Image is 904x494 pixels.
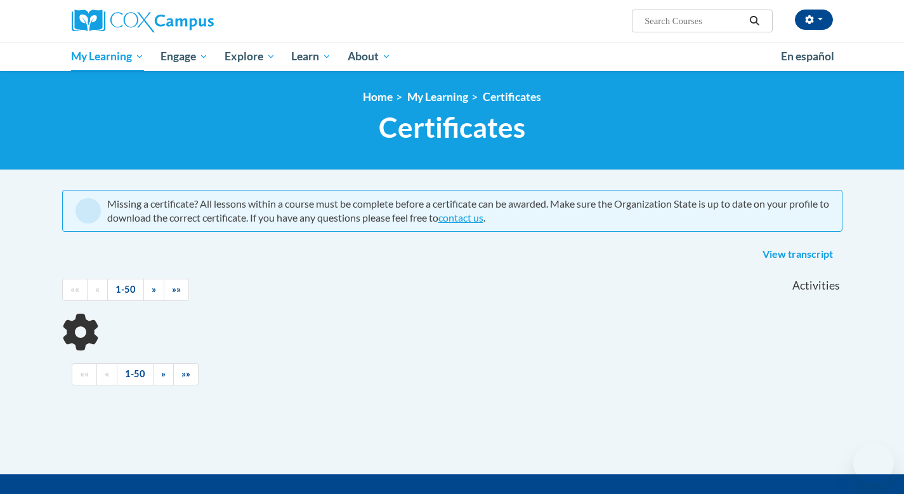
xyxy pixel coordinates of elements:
a: Begining [62,279,88,301]
span: Engage [160,49,208,64]
div: Main menu [53,42,852,71]
span: » [152,284,156,295]
a: Learn [283,42,339,71]
a: Certificates [483,90,541,103]
a: Previous [96,363,117,385]
span: «« [70,284,79,295]
a: Next [143,279,164,301]
span: En español [781,50,834,63]
span: « [105,368,109,379]
a: End [164,279,189,301]
a: En español [773,43,842,70]
span: «« [80,368,89,379]
iframe: Button to launch messaging window [853,443,894,484]
button: Account Settings [795,10,833,30]
a: Engage [152,42,216,71]
a: My Learning [407,90,468,103]
a: View transcript [753,244,842,265]
span: My Learning [71,49,144,64]
a: Previous [87,279,108,301]
button: Search [745,13,764,29]
span: »» [172,284,181,295]
a: Next [153,363,174,385]
a: 1-50 [107,279,144,301]
span: About [348,49,391,64]
a: Explore [216,42,284,71]
span: Activities [792,279,840,293]
span: « [95,284,100,295]
a: My Learning [63,42,153,71]
input: Search Courses [643,13,745,29]
a: Home [363,90,393,103]
span: Certificates [379,110,525,144]
span: Learn [291,49,331,64]
a: Begining [72,363,97,385]
span: »» [181,368,190,379]
div: Missing a certificate? All lessons within a course must be complete before a certificate can be a... [107,197,829,225]
img: Cox Campus [72,10,214,32]
a: contact us [438,211,483,224]
a: Cox Campus [72,10,313,32]
a: About [339,42,399,71]
a: End [173,363,199,385]
a: 1-50 [117,363,154,385]
span: Explore [225,49,275,64]
span: » [161,368,166,379]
